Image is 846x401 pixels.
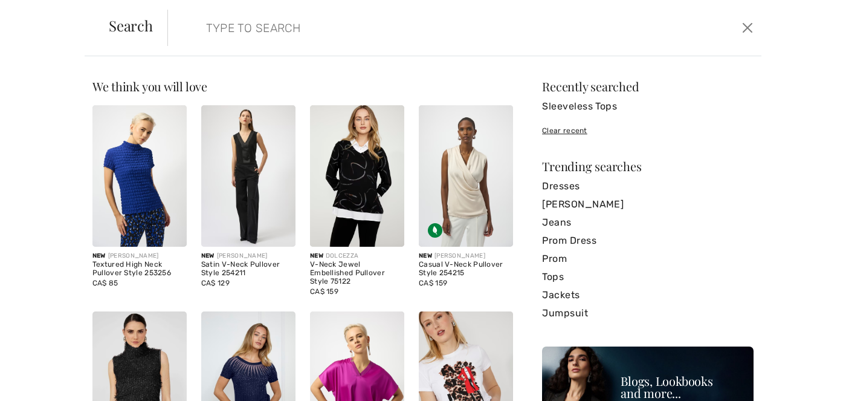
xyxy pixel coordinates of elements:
[542,177,754,195] a: Dresses
[542,125,754,136] div: Clear recent
[738,18,757,37] button: Close
[542,80,754,93] div: Recently searched
[542,97,754,116] a: Sleeveless Tops
[419,105,513,247] img: Casual V-Neck Pullover Style 254215. Black
[92,261,187,278] div: Textured High Neck Pullover Style 253256
[542,214,754,232] a: Jeans
[542,286,754,304] a: Jackets
[419,252,513,261] div: [PERSON_NAME]
[201,279,230,287] span: CA$ 129
[428,223,442,238] img: Sustainable Fabric
[201,252,215,259] span: New
[310,105,404,247] img: V-Neck Jewel Embellished Pullover Style 75122. As sample
[201,105,295,247] img: Satin V-Neck Pullover Style 254211. Black
[109,18,153,33] span: Search
[542,195,754,214] a: [PERSON_NAME]
[542,160,754,172] div: Trending searches
[419,252,432,259] span: New
[201,252,295,261] div: [PERSON_NAME]
[92,252,106,259] span: New
[542,268,754,286] a: Tops
[92,279,118,287] span: CA$ 85
[419,261,513,278] div: Casual V-Neck Pullover Style 254215
[310,252,404,261] div: DOLCEZZA
[27,8,51,19] span: Chat
[92,105,187,247] img: Textured High Neck Pullover Style 253256. Vanilla 30
[92,78,207,94] span: We think you will love
[92,252,187,261] div: [PERSON_NAME]
[542,304,754,322] a: Jumpsuit
[201,261,295,278] div: Satin V-Neck Pullover Style 254211
[419,279,447,287] span: CA$ 159
[542,250,754,268] a: Prom
[197,10,603,46] input: TYPE TO SEARCH
[621,375,748,399] div: Blogs, Lookbooks and more...
[310,261,404,285] div: V-Neck Jewel Embellished Pullover Style 75122
[310,252,323,259] span: New
[542,232,754,250] a: Prom Dress
[310,287,338,296] span: CA$ 159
